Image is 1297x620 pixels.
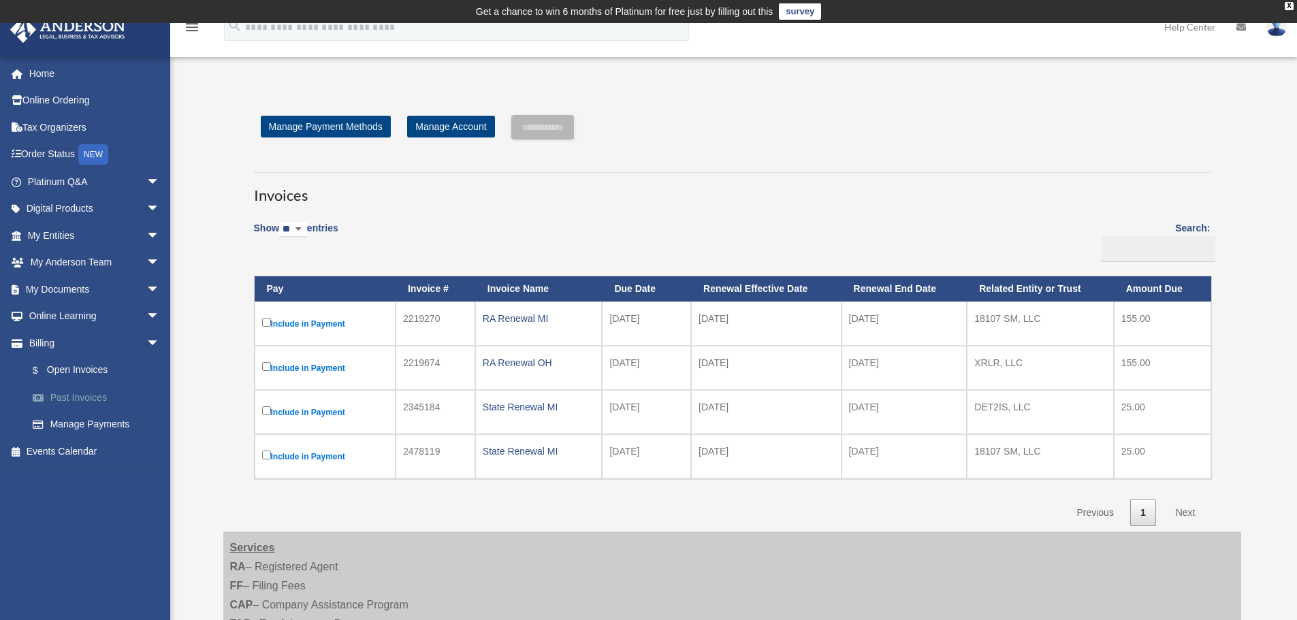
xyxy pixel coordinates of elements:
span: $ [40,362,47,379]
label: Include in Payment [262,359,388,376]
a: Home [10,60,180,87]
img: User Pic [1266,17,1287,37]
div: NEW [78,144,108,165]
td: 2219674 [396,346,475,390]
strong: Services [230,542,275,553]
th: Amount Due: activate to sort column ascending [1114,276,1211,301]
td: 25.00 [1114,434,1211,478]
td: [DATE] [691,346,841,390]
i: search [227,18,242,33]
strong: CAP [230,599,253,610]
input: Include in Payment [262,406,271,415]
td: 18107 SM, LLC [967,301,1113,346]
label: Include in Payment [262,315,388,332]
a: Next [1166,499,1206,527]
a: Platinum Q&Aarrow_drop_down [10,168,180,195]
a: My Documentsarrow_drop_down [10,276,180,303]
td: [DATE] [602,346,691,390]
a: Manage Payments [19,411,180,438]
img: Anderson Advisors Platinum Portal [6,16,129,43]
a: Previous [1066,499,1123,527]
div: State Renewal MI [483,442,595,461]
td: [DATE] [842,301,967,346]
td: 18107 SM, LLC [967,434,1113,478]
strong: RA [230,561,246,572]
a: Tax Organizers [10,114,180,141]
th: Invoice #: activate to sort column ascending [396,276,475,301]
th: Invoice Name: activate to sort column ascending [475,276,603,301]
input: Search: [1102,236,1215,262]
td: 155.00 [1114,301,1211,346]
td: 2345184 [396,390,475,434]
input: Include in Payment [262,451,271,459]
h3: Invoices [254,172,1211,206]
a: Online Learningarrow_drop_down [10,303,180,330]
div: Get a chance to win 6 months of Platinum for free just by filling out this [476,3,773,20]
td: [DATE] [842,346,967,390]
td: 25.00 [1114,390,1211,434]
td: 2478119 [396,434,475,478]
th: Related Entity or Trust: activate to sort column ascending [967,276,1113,301]
td: 2219270 [396,301,475,346]
td: [DATE] [842,434,967,478]
a: Manage Payment Methods [261,116,391,137]
span: arrow_drop_down [146,276,174,304]
a: survey [779,3,821,20]
span: arrow_drop_down [146,329,174,357]
label: Search: [1097,220,1211,262]
input: Include in Payment [262,362,271,371]
a: Online Ordering [10,87,180,114]
input: Include in Payment [262,318,271,327]
th: Pay: activate to sort column descending [255,276,396,301]
a: Events Calendar [10,438,180,465]
div: RA Renewal OH [483,353,595,372]
th: Due Date: activate to sort column ascending [602,276,691,301]
th: Renewal Effective Date: activate to sort column ascending [691,276,841,301]
td: DET2IS, LLC [967,390,1113,434]
th: Renewal End Date: activate to sort column ascending [842,276,967,301]
td: [DATE] [691,390,841,434]
a: Past Invoices [19,384,180,411]
a: 1 [1130,499,1156,527]
a: Billingarrow_drop_down [10,329,180,357]
td: 155.00 [1114,346,1211,390]
label: Include in Payment [262,404,388,421]
label: Include in Payment [262,448,388,465]
td: [DATE] [691,434,841,478]
a: menu [184,24,200,35]
a: My Anderson Teamarrow_drop_down [10,249,180,276]
select: Showentries [279,222,307,238]
strong: FF [230,580,244,591]
div: close [1285,2,1294,10]
a: My Entitiesarrow_drop_down [10,222,180,249]
i: menu [184,19,200,35]
td: [DATE] [602,390,691,434]
td: [DATE] [602,434,691,478]
div: State Renewal MI [483,397,595,417]
span: arrow_drop_down [146,303,174,331]
td: [DATE] [842,390,967,434]
a: Order StatusNEW [10,141,180,169]
span: arrow_drop_down [146,195,174,223]
a: Digital Productsarrow_drop_down [10,195,180,223]
a: Manage Account [407,116,494,137]
span: arrow_drop_down [146,222,174,250]
label: Show entries [254,220,338,251]
td: XRLR, LLC [967,346,1113,390]
td: [DATE] [691,301,841,346]
span: arrow_drop_down [146,249,174,277]
span: arrow_drop_down [146,168,174,196]
td: [DATE] [602,301,691,346]
a: $Open Invoices [19,357,174,385]
div: RA Renewal MI [483,309,595,328]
